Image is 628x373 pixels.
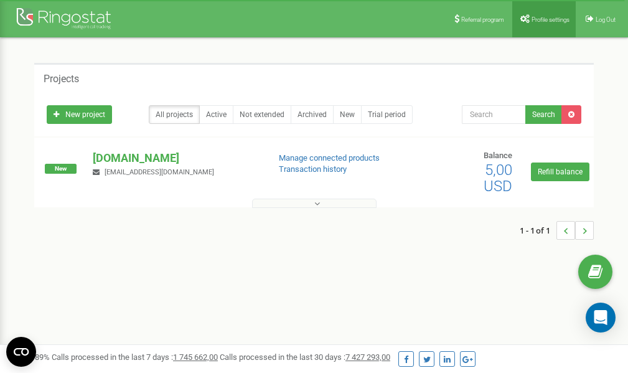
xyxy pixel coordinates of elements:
span: Calls processed in the last 30 days : [220,352,390,362]
a: New [333,105,362,124]
input: Search [462,105,526,124]
span: 1 - 1 of 1 [520,221,556,240]
a: Trial period [361,105,413,124]
a: Transaction history [279,164,347,174]
span: [EMAIL_ADDRESS][DOMAIN_NAME] [105,168,214,176]
p: [DOMAIN_NAME] [93,150,258,166]
span: Balance [484,151,512,160]
div: Open Intercom Messenger [586,303,616,333]
a: Archived [291,105,334,124]
span: Referral program [461,16,504,23]
a: Active [199,105,233,124]
a: New project [47,105,112,124]
a: Refill balance [531,163,589,181]
button: Search [525,105,562,124]
u: 1 745 662,00 [173,352,218,362]
span: Log Out [596,16,616,23]
a: All projects [149,105,200,124]
span: 5,00 USD [484,161,512,195]
button: Open CMP widget [6,337,36,367]
span: Calls processed in the last 7 days : [52,352,218,362]
span: New [45,164,77,174]
a: Manage connected products [279,153,380,163]
a: Not extended [233,105,291,124]
nav: ... [520,209,594,252]
span: Profile settings [532,16,569,23]
u: 7 427 293,00 [345,352,390,362]
h5: Projects [44,73,79,85]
